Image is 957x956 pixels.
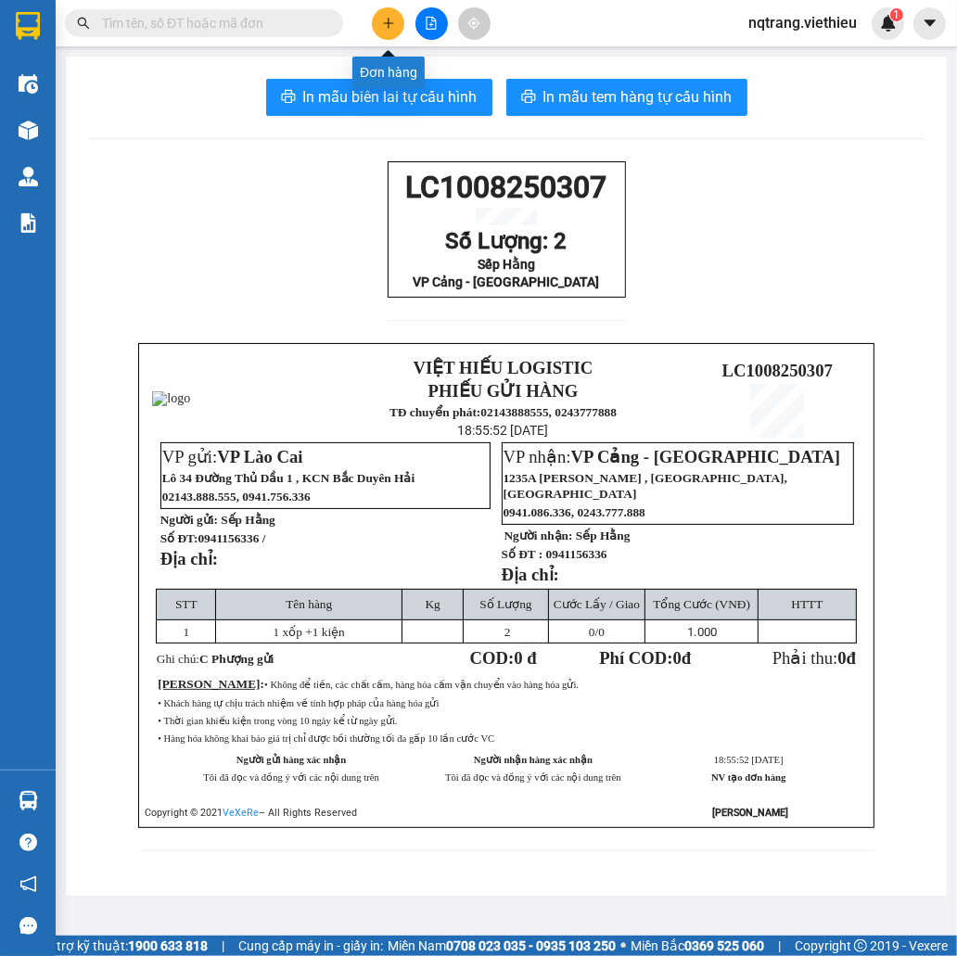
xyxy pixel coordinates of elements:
[620,942,626,950] span: ⚪️
[479,597,531,611] span: Số Lượng
[175,597,198,611] span: STT
[890,8,903,21] sup: 1
[687,625,717,639] span: 1.000
[158,677,264,691] span: :
[847,648,856,668] span: đ
[160,531,266,545] strong: Số ĐT:
[274,625,345,639] span: 1 xốp +1 kiện
[162,447,303,466] span: VP gửi:
[199,652,274,666] span: C Phượng gửi
[426,597,440,611] span: Kg
[458,423,549,438] span: 18:55:52 [DATE]
[599,648,691,668] strong: Phí COD: đ
[382,17,395,30] span: plus
[425,17,438,30] span: file-add
[160,549,218,568] strong: Địa chỉ:
[504,529,573,542] strong: Người nhận:
[388,936,616,956] span: Miền Nam
[19,875,37,893] span: notification
[198,531,265,545] span: 0941156336 /
[571,447,841,466] span: VP Cảng - [GEOGRAPHIC_DATA]
[711,772,785,783] strong: NV tạo đơn hàng
[502,547,543,561] strong: Số ĐT :
[19,834,37,851] span: question-circle
[480,405,617,419] strong: 02143888555, 0243777888
[414,358,593,377] strong: VIỆT HIẾU LOGISTIC
[236,755,347,765] strong: Người gửi hàng xác nhận
[446,228,568,254] span: Số Lượng: 2
[504,447,841,466] span: VP nhận:
[158,677,260,691] span: [PERSON_NAME]
[238,936,383,956] span: Cung cấp máy in - giấy in:
[653,597,750,611] span: Tổng Cước (VNĐ)
[554,597,640,611] span: Cước Lấy / Giao
[222,936,224,956] span: |
[734,11,872,34] span: nqtrang.viethieu
[286,597,332,611] span: Tên hàng
[913,7,946,40] button: caret-down
[264,680,579,690] span: • Không để tiền, các chất cấm, hàng hóa cấm vận chuyển vào hàng hóa gửi.
[722,361,833,380] span: LC1008250307
[19,917,37,935] span: message
[589,625,595,639] span: 0
[772,648,856,668] span: Phải thu:
[467,17,480,30] span: aim
[162,471,415,485] span: Lô 34 Đường Thủ Dầu 1 , KCN Bắc Duyên Hải
[415,7,448,40] button: file-add
[158,698,439,708] span: • Khách hàng tự chịu trách nhiệm về tính hợp pháp của hàng hóa gửi
[152,391,190,406] img: logo
[281,89,296,107] span: printer
[160,513,218,527] strong: Người gửi:
[504,625,511,639] span: 2
[791,597,823,611] span: HTTT
[223,807,259,819] a: VeXeRe
[631,936,764,956] span: Miền Bắc
[521,89,536,107] span: printer
[145,807,357,819] span: Copyright © 2021 – All Rights Reserved
[77,17,90,30] span: search
[446,938,616,953] strong: 0708 023 035 - 0935 103 250
[714,755,784,765] span: 18:55:52 [DATE]
[16,12,40,40] img: logo-vxr
[19,213,38,233] img: solution-icon
[504,505,645,519] span: 0941.086.336, 0243.777.888
[837,648,846,668] span: 0
[445,772,621,783] span: Tôi đã đọc và đồng ý với các nội dung trên
[514,648,536,668] span: 0 đ
[157,652,274,666] span: Ghi chú:
[19,74,38,94] img: warehouse-icon
[37,936,208,956] span: Hỗ trợ kỹ thuật:
[19,121,38,140] img: warehouse-icon
[128,938,208,953] strong: 1900 633 818
[158,716,397,726] span: • Thời gian khiếu kiện trong vòng 10 ngày kể từ ngày gửi.
[673,648,682,668] span: 0
[502,565,559,584] strong: Địa chỉ:
[19,167,38,186] img: warehouse-icon
[854,939,867,952] span: copyright
[406,170,607,205] span: LC1008250307
[506,79,747,116] button: printerIn mẫu tem hàng tự cấu hình
[158,733,494,744] span: • Hàng hóa không khai báo giá trị chỉ được bồi thường tối đa gấp 10 lần cước VC
[217,447,302,466] span: VP Lào Cai
[19,791,38,810] img: warehouse-icon
[203,772,379,783] span: Tôi đã đọc và đồng ý với các nội dung trên
[221,513,275,527] span: Sếp Hằng
[162,490,311,503] span: 02143.888.555, 0941.756.336
[504,471,787,501] span: 1235A [PERSON_NAME] , [GEOGRAPHIC_DATA], [GEOGRAPHIC_DATA]
[546,547,607,561] span: 0941156336
[414,274,600,289] span: VP Cảng - [GEOGRAPHIC_DATA]
[922,15,938,32] span: caret-down
[589,625,605,639] span: /0
[712,807,788,819] strong: [PERSON_NAME]
[684,938,764,953] strong: 0369 525 060
[478,257,535,272] span: Sếp Hằng
[880,15,897,32] img: icon-new-feature
[389,405,480,419] strong: TĐ chuyển phát:
[266,79,492,116] button: printerIn mẫu biên lai tự cấu hình
[372,7,404,40] button: plus
[102,13,321,33] input: Tìm tên, số ĐT hoặc mã đơn
[543,85,733,108] span: In mẫu tem hàng tự cấu hình
[458,7,491,40] button: aim
[474,755,593,765] strong: Người nhận hàng xác nhận
[470,648,537,668] strong: COD:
